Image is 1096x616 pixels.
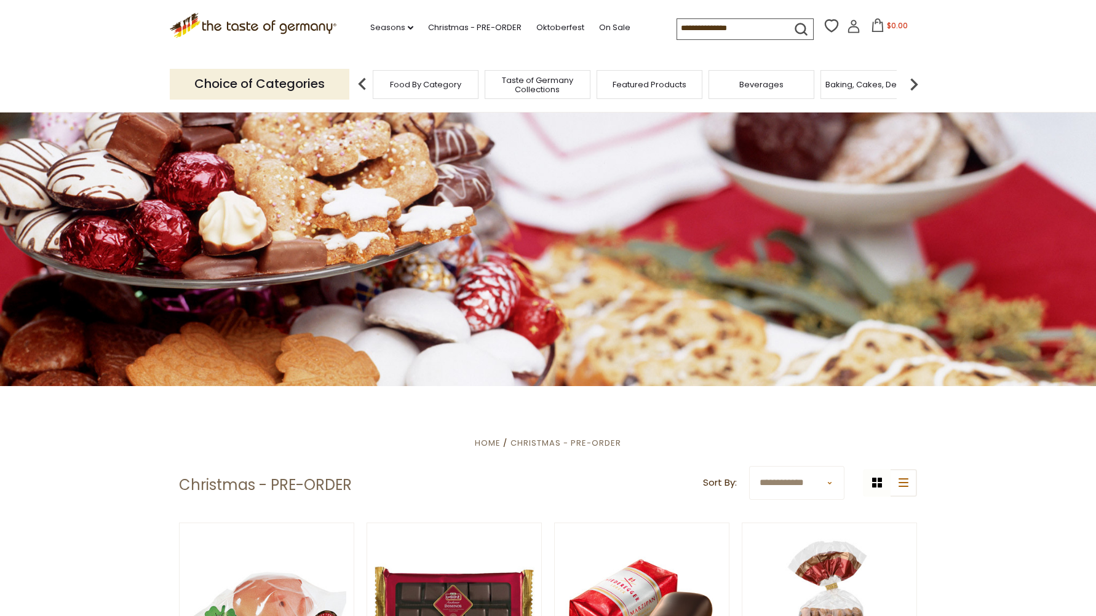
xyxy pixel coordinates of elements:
label: Sort By: [703,475,737,491]
p: Choice of Categories [170,69,349,99]
span: $0.00 [887,20,908,31]
img: next arrow [902,72,926,97]
a: Beverages [739,80,784,89]
a: Food By Category [390,80,461,89]
button: $0.00 [863,18,915,37]
a: Baking, Cakes, Desserts [825,80,921,89]
img: previous arrow [350,72,375,97]
a: Oktoberfest [536,21,584,34]
a: Taste of Germany Collections [488,76,587,94]
a: On Sale [599,21,630,34]
h1: Christmas - PRE-ORDER [179,476,352,494]
a: Home [475,437,501,449]
a: Christmas - PRE-ORDER [510,437,621,449]
a: Featured Products [613,80,686,89]
a: Christmas - PRE-ORDER [428,21,522,34]
a: Seasons [370,21,413,34]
